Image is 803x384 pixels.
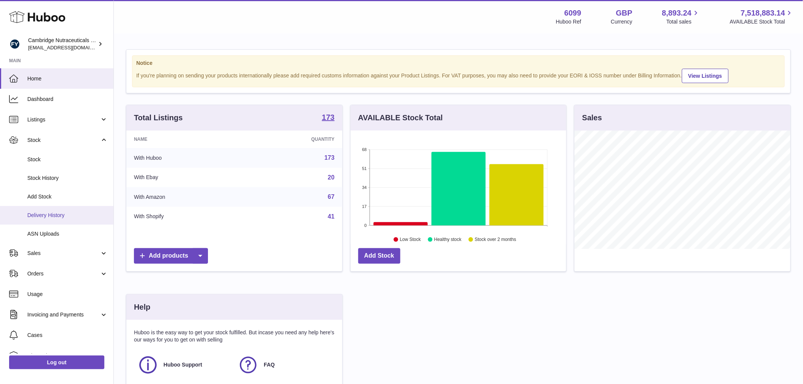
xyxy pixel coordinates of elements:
strong: 6099 [564,8,581,18]
span: Orders [27,270,100,277]
a: View Listings [682,69,729,83]
span: Stock [27,137,100,144]
a: 67 [328,194,335,200]
a: Add Stock [358,248,400,264]
span: Huboo Support [164,361,202,368]
strong: 173 [322,113,334,121]
a: Log out [9,356,104,369]
div: Currency [611,18,633,25]
span: Total sales [666,18,700,25]
a: 8,893.24 Total sales [662,8,701,25]
strong: GBP [616,8,632,18]
a: 7,518,883.14 AVAILABLE Stock Total [730,8,794,25]
th: Quantity [244,131,342,148]
text: 68 [362,147,367,152]
a: 20 [328,174,335,181]
text: Stock over 2 months [475,237,516,242]
text: 17 [362,204,367,209]
span: FAQ [264,361,275,368]
a: Add products [134,248,208,264]
a: FAQ [238,355,331,375]
span: Dashboard [27,96,108,103]
text: Healthy stock [434,237,462,242]
text: 34 [362,185,367,190]
h3: Total Listings [134,113,183,123]
span: Invoicing and Payments [27,311,100,318]
text: Low Stock [400,237,421,242]
a: Huboo Support [138,355,230,375]
span: Usage [27,291,108,298]
div: Huboo Ref [556,18,581,25]
td: With Ebay [126,168,244,187]
a: 173 [322,113,334,123]
span: Delivery History [27,212,108,219]
span: Cases [27,332,108,339]
h3: Sales [582,113,602,123]
img: huboo@camnutra.com [9,38,20,50]
strong: Notice [136,60,781,67]
span: Home [27,75,108,82]
th: Name [126,131,244,148]
span: ASN Uploads [27,230,108,238]
span: Add Stock [27,193,108,200]
text: 51 [362,166,367,171]
div: Cambridge Nutraceuticals Ltd [28,37,96,51]
div: If you're planning on sending your products internationally please add required customs informati... [136,68,781,83]
a: 41 [328,213,335,220]
span: Stock [27,156,108,163]
span: Channels [27,352,108,359]
a: 173 [324,154,335,161]
span: Sales [27,250,100,257]
span: [EMAIL_ADDRESS][DOMAIN_NAME] [28,44,112,50]
span: 8,893.24 [662,8,692,18]
p: Huboo is the easy way to get your stock fulfilled. But incase you need any help here's our ways f... [134,329,335,343]
td: With Shopify [126,207,244,227]
span: Listings [27,116,100,123]
h3: Help [134,302,150,312]
text: 0 [364,223,367,228]
span: AVAILABLE Stock Total [730,18,794,25]
td: With Amazon [126,187,244,207]
span: Stock History [27,175,108,182]
span: 7,518,883.14 [741,8,785,18]
h3: AVAILABLE Stock Total [358,113,443,123]
td: With Huboo [126,148,244,168]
